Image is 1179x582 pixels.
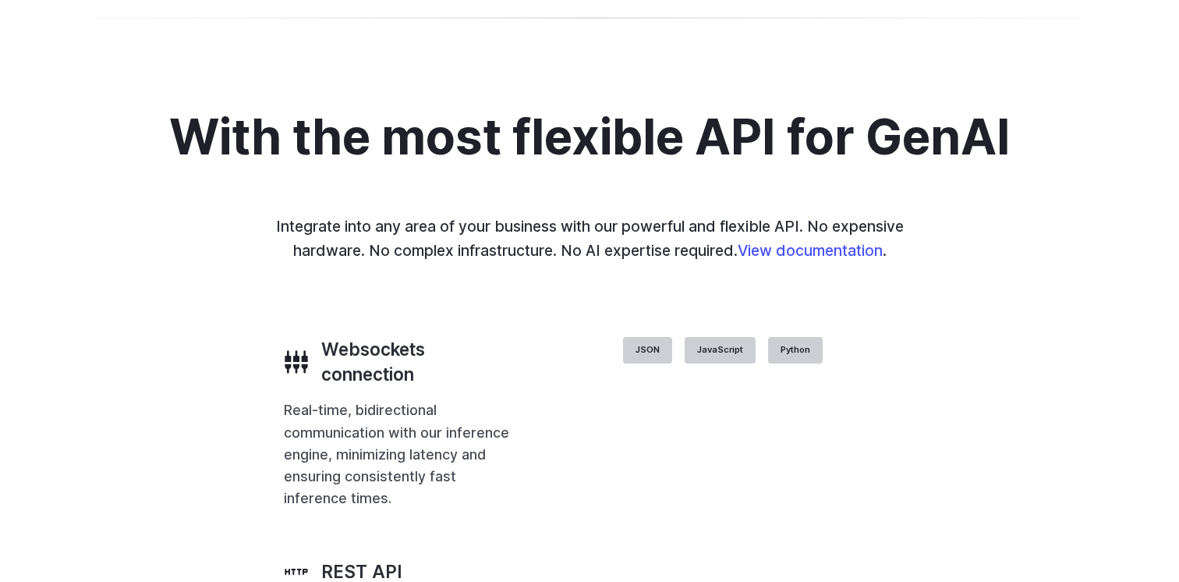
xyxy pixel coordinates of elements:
[169,111,1011,165] h2: With the most flexible API for GenAI
[685,337,756,364] label: JavaScript
[284,399,513,509] p: Real-time, bidirectional communication with our inference engine, minimizing latency and ensuring...
[321,337,513,387] h3: Websockets connection
[738,241,883,260] a: View documentation
[768,337,823,364] label: Python
[623,337,672,364] label: JSON
[265,215,914,262] p: Integrate into any area of your business with our powerful and flexible API. No expensive hardwar...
